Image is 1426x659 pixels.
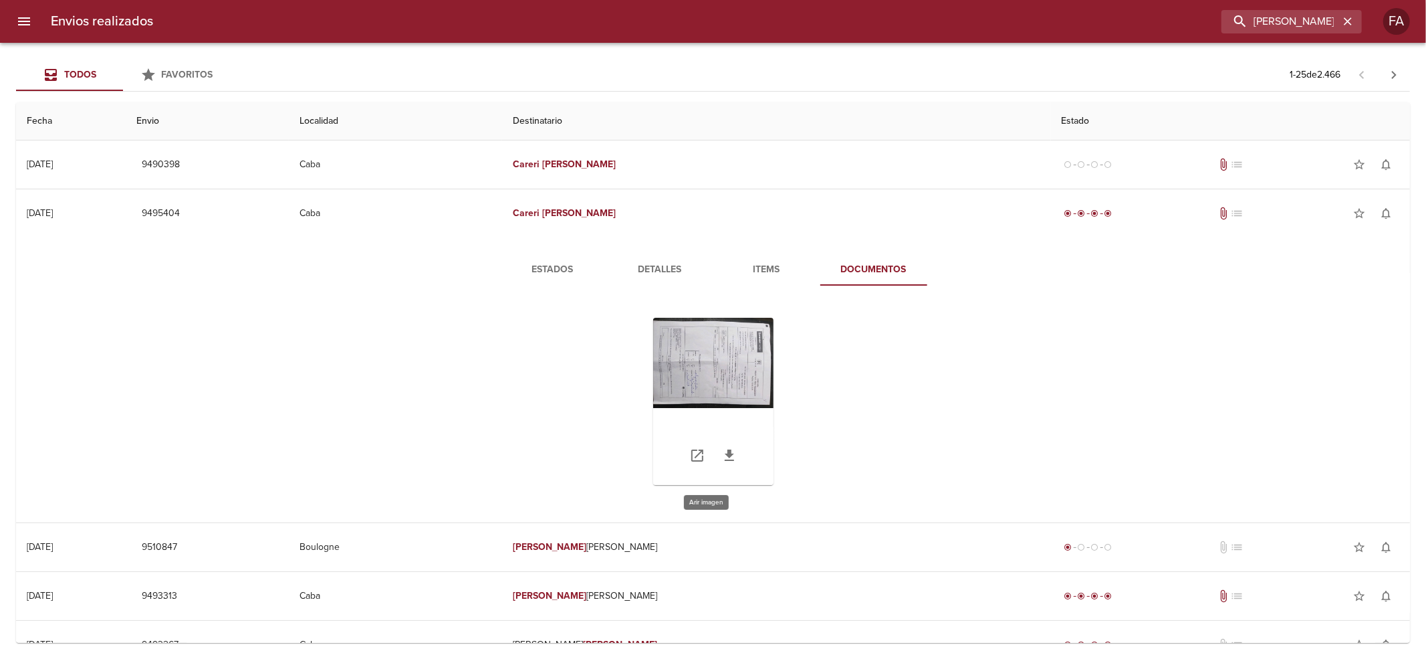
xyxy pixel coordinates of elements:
[16,59,230,91] div: Tabs Envios
[136,584,183,609] button: 9493313
[1217,638,1230,652] span: No tiene documentos adjuntos
[1217,158,1230,171] span: Tiene documentos adjuntos
[1051,102,1410,140] th: Estado
[502,572,1051,620] td: [PERSON_NAME]
[1062,638,1115,652] div: Entregado
[1346,68,1378,81] span: Pagina anterior
[1104,543,1112,551] span: radio_button_unchecked
[136,633,184,658] button: 9493267
[1064,641,1072,649] span: radio_button_checked
[1078,592,1086,600] span: radio_button_checked
[1062,589,1115,603] div: Entregado
[1373,200,1399,227] button: Activar notificaciones
[1091,209,1099,217] span: radio_button_checked
[1352,207,1366,220] span: star_border
[1346,151,1373,178] button: Agregar a favoritos
[289,523,502,571] td: Boulogne
[142,588,177,605] span: 9493313
[1346,534,1373,561] button: Agregar a favoritos
[1230,638,1243,652] span: No tiene pedido asociado
[513,207,540,219] em: Careri
[1352,541,1366,554] span: star_border
[1104,641,1112,649] span: radio_button_checked
[142,539,177,556] span: 9510847
[1064,209,1072,217] span: radio_button_checked
[542,159,616,170] em: [PERSON_NAME]
[142,205,180,222] span: 9495404
[1078,209,1086,217] span: radio_button_checked
[289,189,502,238] td: Caba
[64,69,96,80] span: Todos
[513,541,587,553] em: [PERSON_NAME]
[584,639,658,650] em: [PERSON_NAME]
[1373,151,1399,178] button: Activar notificaciones
[1379,158,1393,171] span: notifications_none
[1091,161,1099,169] span: radio_button_unchecked
[1379,207,1393,220] span: notifications_none
[513,590,587,601] em: [PERSON_NAME]
[1346,200,1373,227] button: Agregar a favoritos
[713,440,745,472] a: Descargar
[1064,592,1072,600] span: radio_button_checked
[1217,207,1230,220] span: Tiene documentos adjuntos
[1383,8,1410,35] div: Abrir información de usuario
[721,262,812,278] span: Items
[1230,207,1243,220] span: No tiene pedido asociado
[1230,589,1243,603] span: No tiene pedido asociado
[27,590,53,601] div: [DATE]
[289,572,502,620] td: Caba
[136,201,185,226] button: 9495404
[1379,638,1393,652] span: notifications_none
[289,140,502,189] td: Caba
[1064,161,1072,169] span: radio_button_unchecked
[1062,541,1115,554] div: Generado
[27,639,53,650] div: [DATE]
[1064,543,1072,551] span: radio_button_checked
[136,153,185,177] button: 9490398
[499,254,927,286] div: Tabs detalle de guia
[681,440,713,472] a: Abrir
[513,159,540,170] em: Careri
[289,102,502,140] th: Localidad
[1383,8,1410,35] div: FA
[1091,592,1099,600] span: radio_button_checked
[1230,541,1243,554] span: No tiene pedido asociado
[614,262,705,278] span: Detalles
[1230,158,1243,171] span: No tiene pedido asociado
[8,5,40,37] button: menu
[1062,207,1115,220] div: Entregado
[1378,59,1410,91] span: Pagina siguiente
[126,102,288,140] th: Envio
[162,69,213,80] span: Favoritos
[27,541,53,553] div: [DATE]
[828,262,919,278] span: Documentos
[1091,641,1099,649] span: radio_button_checked
[1352,158,1366,171] span: star_border
[1217,541,1230,554] span: No tiene documentos adjuntos
[136,535,183,560] button: 9510847
[502,523,1051,571] td: [PERSON_NAME]
[27,159,53,170] div: [DATE]
[1078,161,1086,169] span: radio_button_unchecked
[1373,534,1399,561] button: Activar notificaciones
[1290,68,1340,82] p: 1 - 25 de 2.466
[1379,589,1393,603] span: notifications_none
[1104,592,1112,600] span: radio_button_checked
[1217,589,1230,603] span: Tiene documentos adjuntos
[542,207,616,219] em: [PERSON_NAME]
[1352,589,1366,603] span: star_border
[1346,632,1373,658] button: Agregar a favoritos
[51,11,153,32] h6: Envios realizados
[1379,541,1393,554] span: notifications_none
[1373,632,1399,658] button: Activar notificaciones
[1078,543,1086,551] span: radio_button_unchecked
[1373,583,1399,609] button: Activar notificaciones
[1091,543,1099,551] span: radio_button_unchecked
[1221,10,1339,33] input: buscar
[507,262,598,278] span: Estados
[1352,638,1366,652] span: star_border
[1104,209,1112,217] span: radio_button_checked
[1078,641,1086,649] span: radio_button_checked
[1104,161,1112,169] span: radio_button_unchecked
[502,102,1051,140] th: Destinatario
